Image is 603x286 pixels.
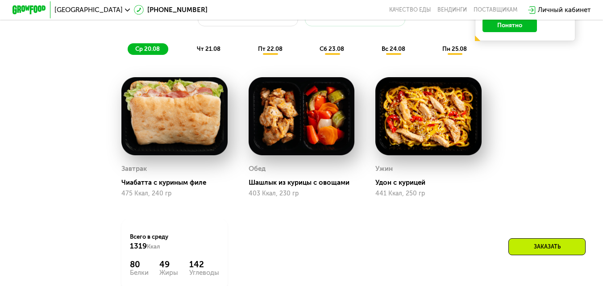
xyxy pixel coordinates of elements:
[442,46,467,52] span: пн 25.08
[135,46,160,52] span: ср 20.08
[134,5,208,15] a: [PHONE_NUMBER]
[159,260,178,270] div: 49
[437,7,467,13] a: Вендинги
[130,233,219,252] div: Всего в среду
[189,260,219,270] div: 142
[375,178,488,187] div: Удон с курицей
[249,190,355,197] div: 403 Ккал, 230 гр
[159,269,178,276] div: Жиры
[189,269,219,276] div: Углеводы
[121,162,147,175] div: Завтрак
[249,162,266,175] div: Обед
[130,269,149,276] div: Белки
[130,241,147,250] span: 1319
[130,260,149,270] div: 80
[482,19,537,32] button: Понятно
[121,190,228,197] div: 475 Ккал, 240 гр
[508,238,586,255] div: Заказать
[389,7,431,13] a: Качество еды
[474,7,517,13] div: поставщикам
[249,178,362,187] div: Шашлык из курицы с овощами
[54,7,123,13] span: [GEOGRAPHIC_DATA]
[147,243,160,250] span: Ккал
[375,162,393,175] div: Ужин
[197,46,220,52] span: чт 21.08
[121,178,234,187] div: Чиабатта с куриным филе
[320,46,344,52] span: сб 23.08
[538,5,591,15] div: Личный кабинет
[375,190,482,197] div: 441 Ккал, 250 гр
[258,46,283,52] span: пт 22.08
[382,46,405,52] span: вс 24.08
